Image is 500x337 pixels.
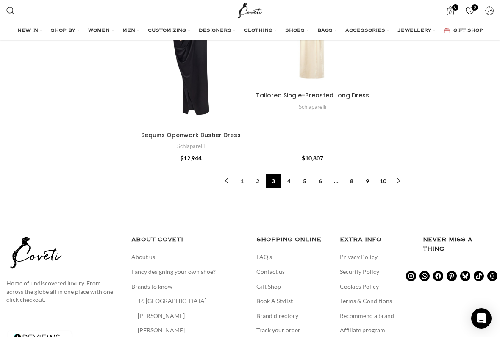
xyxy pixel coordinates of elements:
a: → [392,174,406,188]
span: JEWELLERY [398,28,431,34]
a: SHOP BY [51,22,80,39]
a: Cookies Policy [340,282,380,291]
a: Site logo [236,6,264,14]
div: My Wishlist [461,2,478,19]
a: Page 5 [297,174,312,188]
a: Recommend a brand [340,312,395,320]
span: DESIGNERS [199,28,231,34]
a: Page 9 [360,174,375,188]
a: WOMEN [88,22,114,39]
a: Page 4 [282,174,296,188]
a: [PERSON_NAME] [138,312,186,320]
bdi: 12,944 [180,155,202,162]
a: About us [131,253,156,261]
span: 0 [472,4,478,11]
bdi: 10,807 [302,155,323,162]
span: MEN [122,28,135,34]
a: 0 [461,2,478,19]
a: Privacy Policy [340,253,378,261]
div: Open Intercom Messenger [471,308,492,329]
span: SHOES [285,28,305,34]
div: Main navigation [2,22,498,39]
span: CLOTHING [244,28,272,34]
span: BAGS [317,28,333,34]
img: GiftBag [444,28,450,33]
a: NEW IN [17,22,42,39]
a: Security Policy [340,268,380,276]
span: WOMEN [88,28,110,34]
span: SHOP BY [51,28,75,34]
span: $ [302,155,305,162]
a: ← [219,174,233,188]
h5: SHOPPING ONLINE [256,235,327,244]
a: MEN [122,22,139,39]
span: $ [180,155,183,162]
span: CUSTOMIZING [148,28,186,34]
span: Page 3 [266,174,281,188]
a: [PERSON_NAME] [138,326,186,334]
a: Page 10 [376,174,390,188]
span: GIFT SHOP [453,28,483,34]
img: coveti-black-logo_ueqiqk.png [6,235,66,271]
a: GIFT SHOP [444,22,483,39]
nav: Product Pagination [131,174,494,188]
a: CLOTHING [244,22,277,39]
a: 16 [GEOGRAPHIC_DATA] [138,297,207,305]
a: JEWELLERY [398,22,436,39]
a: Gift Shop [256,282,282,291]
a: Book A Stylist [256,297,294,305]
a: Affiliate program [340,326,386,334]
a: SHOES [285,22,309,39]
span: ACCESSORIES [345,28,385,34]
a: FAQ’s [256,253,273,261]
span: NEW IN [17,28,38,34]
span: … [329,174,343,188]
a: DESIGNERS [199,22,236,39]
a: BAGS [317,22,337,39]
span: 0 [452,4,458,11]
a: Page 8 [344,174,359,188]
a: Tailored Single-Breasted Long Dress [256,91,369,99]
a: Fancy designing your own shoe? [131,268,217,276]
h5: ABOUT COVETI [131,235,244,244]
a: Contact us [256,268,286,276]
a: Track your order [256,326,301,334]
a: Brand directory [256,312,299,320]
a: Terms & Conditions [340,297,393,305]
a: ACCESSORIES [345,22,389,39]
a: Page 2 [250,174,265,188]
a: Schiaparelli [177,142,205,150]
a: Sequins Openwork Bustier Dress [141,131,241,139]
a: CUSTOMIZING [148,22,190,39]
p: Home of undiscovered luxury. From across the globe all in one place with one-click checkout. [6,279,119,304]
h5: EXTRA INFO [340,235,411,244]
a: Page 1 [235,174,249,188]
a: Schiaparelli [299,103,326,111]
a: 0 [442,2,459,19]
a: Brands to know [131,282,173,291]
h3: Never miss a thing [423,235,494,254]
a: Search [2,2,19,19]
a: Page 6 [313,174,328,188]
